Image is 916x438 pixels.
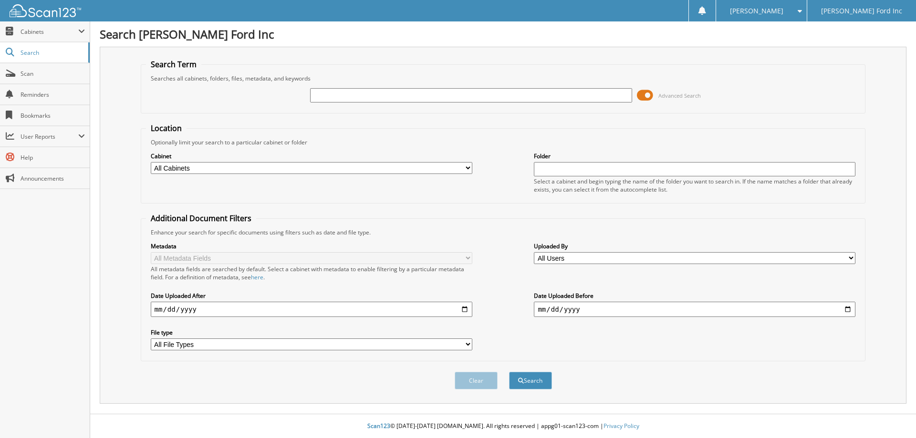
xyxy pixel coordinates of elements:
[151,302,472,317] input: start
[730,8,783,14] span: [PERSON_NAME]
[509,372,552,389] button: Search
[146,59,201,70] legend: Search Term
[151,152,472,160] label: Cabinet
[251,273,263,281] a: here
[151,265,472,281] div: All metadata fields are searched by default. Select a cabinet with metadata to enable filtering b...
[146,123,187,133] legend: Location
[151,292,472,300] label: Date Uploaded After
[90,415,916,438] div: © [DATE]-[DATE] [DOMAIN_NAME]. All rights reserved | appg01-scan123-com |
[534,152,855,160] label: Folder
[100,26,906,42] h1: Search [PERSON_NAME] Ford Inc
[821,8,902,14] span: [PERSON_NAME] Ford Inc
[21,49,83,57] span: Search
[868,392,916,438] iframe: Chat Widget
[21,153,85,162] span: Help
[151,328,472,336] label: File type
[21,70,85,78] span: Scan
[534,302,855,317] input: end
[146,213,256,224] legend: Additional Document Filters
[21,112,85,120] span: Bookmarks
[21,28,78,36] span: Cabinets
[367,422,390,430] span: Scan123
[658,92,701,99] span: Advanced Search
[146,228,861,236] div: Enhance your search for specific documents using filters such as date and file type.
[534,242,855,250] label: Uploaded By
[21,132,78,141] span: User Reports
[534,177,855,194] div: Select a cabinet and begin typing the name of the folder you want to search in. If the name match...
[10,4,81,17] img: scan123-logo-white.svg
[146,74,861,82] div: Searches all cabinets, folders, files, metadata, and keywords
[21,91,85,99] span: Reminders
[21,174,85,183] span: Announcements
[146,138,861,146] div: Optionally limit your search to a particular cabinet or folder
[604,422,639,430] a: Privacy Policy
[151,242,472,250] label: Metadata
[534,292,855,300] label: Date Uploaded Before
[455,372,498,389] button: Clear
